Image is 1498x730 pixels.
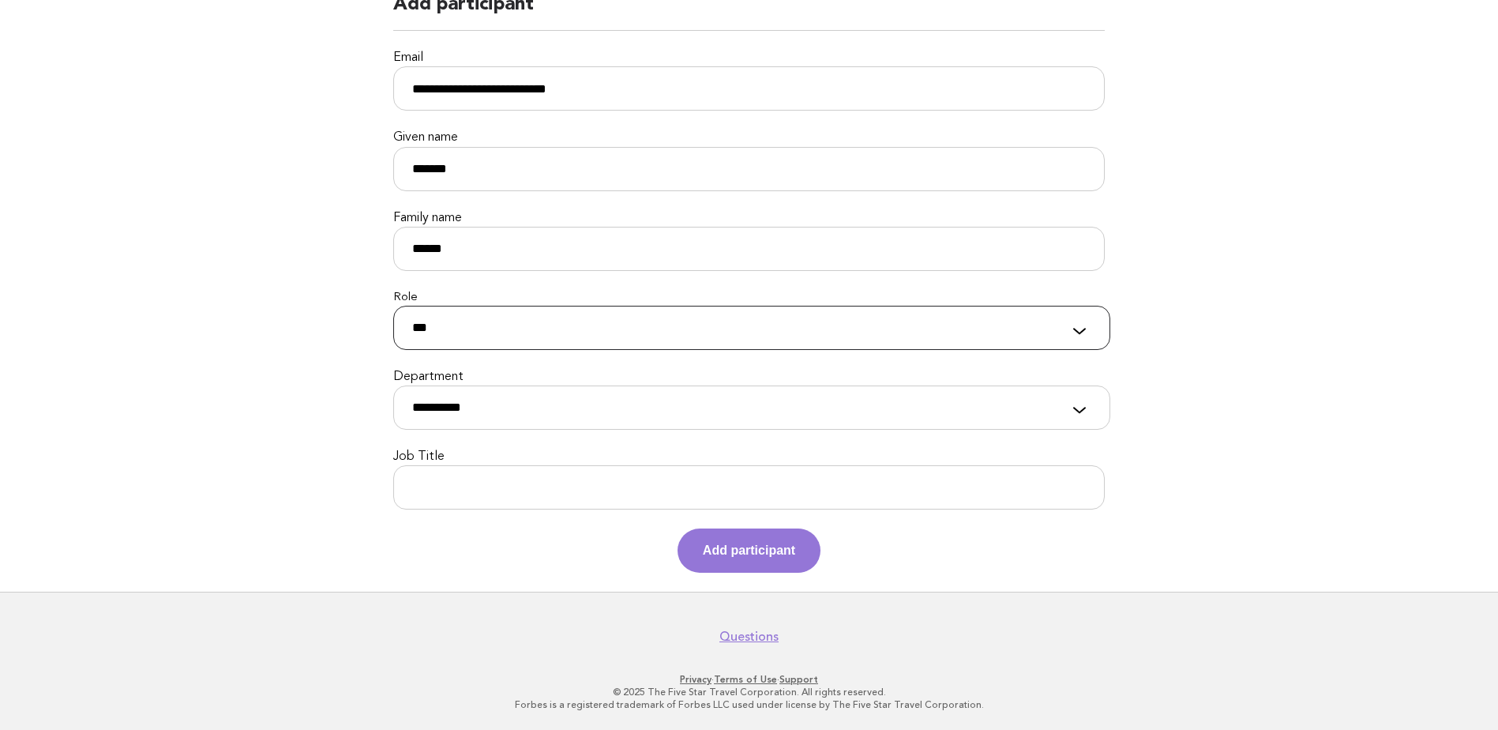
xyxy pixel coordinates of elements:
p: Forbes is a registered trademark of Forbes LLC used under license by The Five Star Travel Corpora... [266,698,1233,711]
a: Questions [719,629,779,645]
a: Terms of Use [714,674,777,685]
label: Job Title [393,449,1105,465]
p: · · [266,673,1233,686]
label: Family name [393,210,1105,227]
p: © 2025 The Five Star Travel Corporation. All rights reserved. [266,686,1233,698]
button: Add participant [678,529,820,573]
a: Privacy [680,674,711,685]
a: Support [779,674,818,685]
label: Department [393,369,1105,386]
label: Given name [393,130,1105,146]
label: Role [393,290,1105,306]
label: Email [393,50,1105,66]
